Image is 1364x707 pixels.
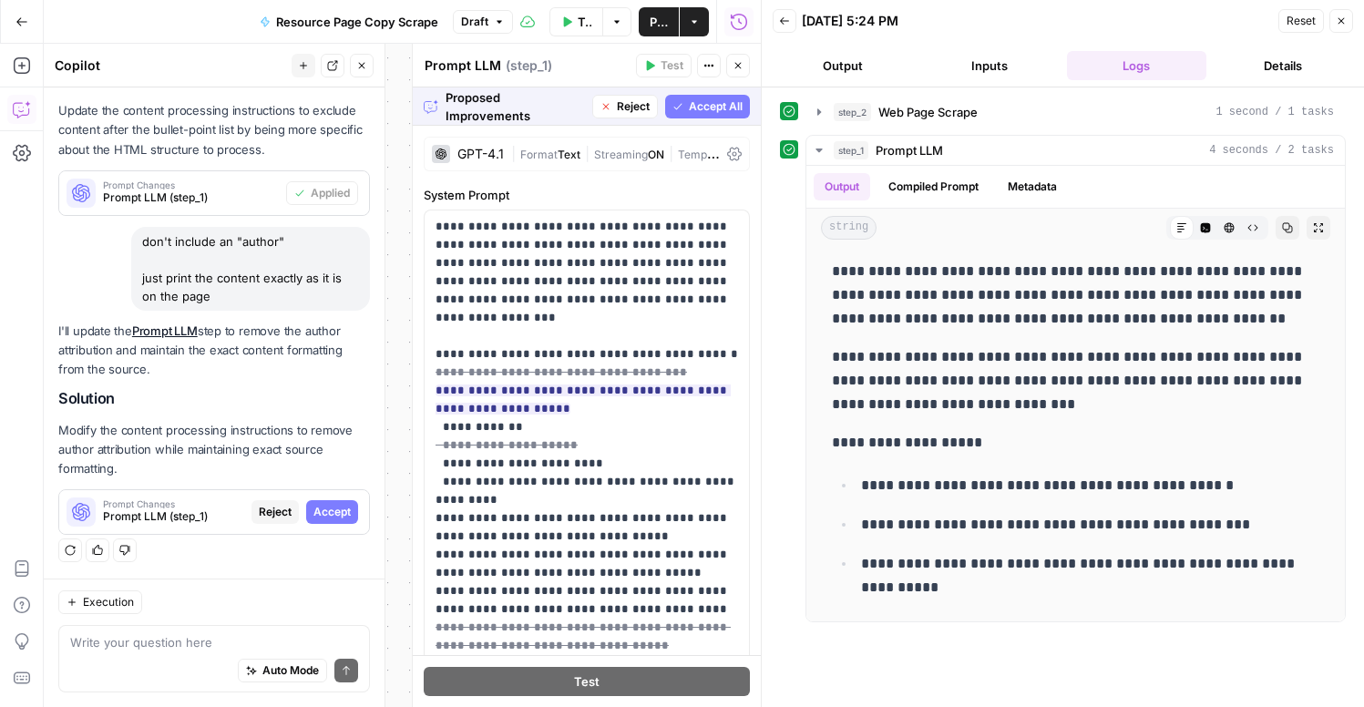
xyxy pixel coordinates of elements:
p: Update the content processing instructions to exclude content after the bullet-point list by bein... [58,101,370,159]
span: step_2 [834,103,871,121]
p: Modify the content processing instructions to remove author attribution while maintaining exact s... [58,421,370,478]
span: Streaming [594,148,648,161]
button: Test [636,54,692,77]
button: 1 second / 1 tasks [806,97,1345,127]
button: Draft [453,10,513,34]
h2: Solution [58,390,370,407]
span: Draft [461,14,488,30]
button: Resource Page Copy Scrape [249,7,449,36]
span: step_1 [834,141,868,159]
span: Auto Mode [262,662,319,679]
button: Output [814,173,870,200]
span: Test [574,672,600,691]
button: Accept All [665,95,750,118]
button: Logs [1067,51,1206,80]
span: Prompt LLM (step_1) [103,508,244,525]
span: ( step_1 ) [506,56,552,75]
button: Applied [286,181,358,205]
span: Resource Page Copy Scrape [276,13,438,31]
span: Applied [311,185,350,201]
span: | [664,144,678,162]
button: Reject [592,95,658,118]
span: 1 second / 1 tasks [1215,104,1334,120]
span: Accept All [689,98,743,115]
div: don't include an "author" just print the content exactly as it is on the page [131,227,370,311]
button: Execution [58,590,142,614]
span: 4 seconds / 2 tasks [1209,142,1334,159]
button: 4 seconds / 2 tasks [806,136,1345,165]
button: Test Workflow [549,7,603,36]
button: Auto Mode [238,659,327,682]
span: Accept [313,504,351,520]
span: Test [661,57,683,74]
span: ON [648,148,664,161]
button: Publish [639,7,679,36]
span: string [821,216,877,240]
div: 4 seconds / 2 tasks [806,166,1345,621]
button: Output [773,51,912,80]
h2: Solution [58,71,370,88]
span: Text [558,148,580,161]
p: I'll update the step to remove the author attribution and maintain the exact content formatting f... [58,322,370,379]
span: Reject [617,98,650,115]
span: Prompt LLM [876,141,943,159]
div: GPT-4.1 [457,148,504,160]
button: Compiled Prompt [877,173,990,200]
button: Reject [251,500,299,524]
span: | [511,144,520,162]
span: Temp [678,144,720,162]
a: Prompt LLM [132,323,198,338]
span: Publish [650,13,668,31]
span: Test Workflow [578,13,592,31]
span: Execution [83,594,134,610]
button: Test [424,667,750,696]
span: Proposed Improvements [446,88,585,125]
span: Web Page Scrape [878,103,978,121]
button: Metadata [997,173,1068,200]
span: Prompt LLM (step_1) [103,190,279,206]
span: Format [520,148,558,161]
button: Accept [306,500,358,524]
span: Prompt Changes [103,499,244,508]
button: Reset [1278,9,1324,33]
span: Reset [1287,13,1316,29]
span: Prompt Changes [103,180,279,190]
button: Details [1214,51,1353,80]
span: Reject [259,504,292,520]
span: | [580,144,594,162]
button: Inputs [919,51,1059,80]
textarea: Prompt LLM [425,56,501,75]
div: Copilot [55,56,286,75]
label: System Prompt [424,186,750,204]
